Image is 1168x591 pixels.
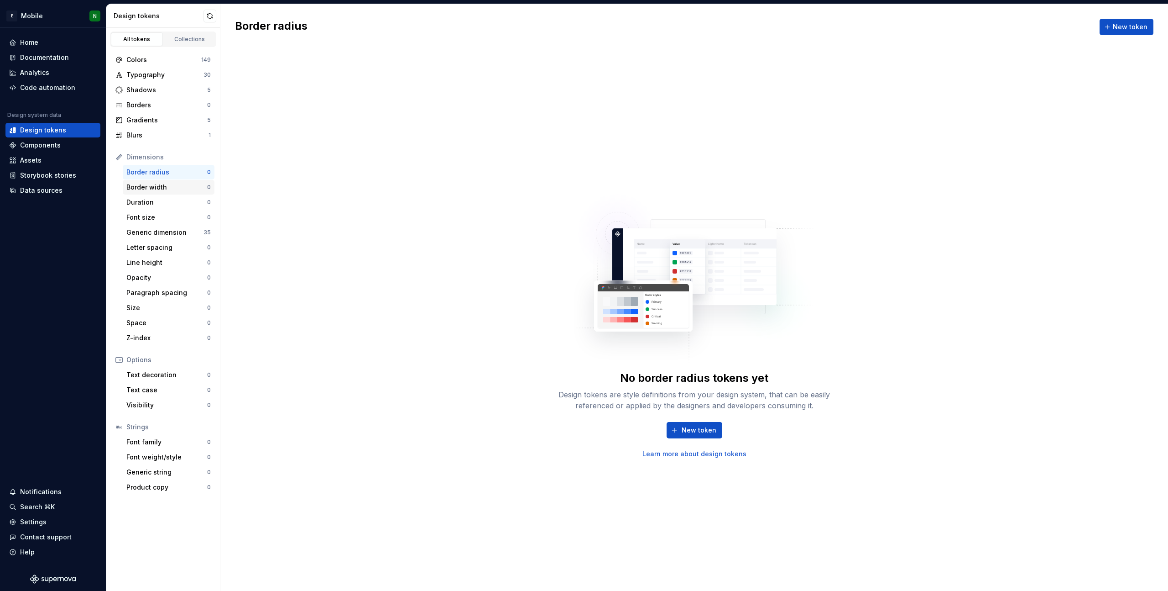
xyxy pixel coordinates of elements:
[126,131,209,140] div: Blurs
[112,68,214,82] a: Typography30
[20,156,42,165] div: Assets
[21,11,43,21] div: Mobile
[1113,22,1147,32] span: New token
[123,368,214,382] a: Text decoration0
[126,453,207,462] div: Font weight/style
[126,243,207,252] div: Letter spacing
[123,398,214,412] a: Visibility0
[5,500,100,514] button: Search ⌘K
[207,184,211,191] div: 0
[207,259,211,266] div: 0
[126,116,207,125] div: Gradients
[207,86,211,94] div: 5
[207,371,211,379] div: 0
[30,575,76,584] svg: Supernova Logo
[5,183,100,198] a: Data sources
[5,65,100,80] a: Analytics
[6,11,17,21] div: E
[126,168,207,177] div: Border radius
[207,386,211,394] div: 0
[126,198,207,207] div: Duration
[5,138,100,153] a: Components
[126,85,207,95] div: Shadows
[620,371,768,385] div: No border radius tokens yet
[5,530,100,544] button: Contact support
[20,533,72,542] div: Contact support
[112,83,214,97] a: Shadows5
[123,210,214,225] a: Font size0
[207,101,211,109] div: 0
[126,385,207,395] div: Text case
[123,383,214,397] a: Text case0
[5,123,100,137] a: Design tokens
[209,132,211,139] div: 1
[114,36,160,43] div: All tokens
[123,316,214,330] a: Space0
[207,214,211,221] div: 0
[20,548,35,557] div: Help
[112,53,214,67] a: Colors149
[203,229,211,236] div: 35
[123,331,214,345] a: Z-index0
[207,304,211,311] div: 0
[126,333,207,343] div: Z-index
[20,68,49,77] div: Analytics
[682,426,716,435] span: New token
[207,244,211,251] div: 0
[5,515,100,529] a: Settings
[112,98,214,112] a: Borders0
[207,274,211,281] div: 0
[123,480,214,495] a: Product copy0
[123,435,214,449] a: Font family0
[123,285,214,300] a: Paragraph spacing0
[642,449,746,459] a: Learn more about design tokens
[207,199,211,206] div: 0
[2,6,104,26] button: EMobileN
[123,270,214,285] a: Opacity0
[126,318,207,327] div: Space
[126,70,203,79] div: Typography
[126,401,207,410] div: Visibility
[126,228,203,237] div: Generic dimension
[20,517,47,527] div: Settings
[5,35,100,50] a: Home
[123,240,214,255] a: Letter spacing0
[123,165,214,179] a: Border radius0
[126,355,211,364] div: Options
[126,100,207,110] div: Borders
[126,213,207,222] div: Font size
[123,465,214,480] a: Generic string0
[667,422,722,438] button: New token
[126,422,211,432] div: Strings
[20,38,38,47] div: Home
[20,53,69,62] div: Documentation
[126,483,207,492] div: Product copy
[207,484,211,491] div: 0
[20,126,66,135] div: Design tokens
[126,258,207,267] div: Line height
[7,111,61,119] div: Design system data
[126,303,207,312] div: Size
[123,195,214,210] a: Duration0
[126,288,207,297] div: Paragraph spacing
[123,225,214,240] a: Generic dimension35
[20,186,63,195] div: Data sources
[5,153,100,168] a: Assets
[207,334,211,342] div: 0
[126,153,211,162] div: Dimensions
[114,11,203,21] div: Design tokens
[20,487,62,496] div: Notifications
[207,469,211,476] div: 0
[126,438,207,447] div: Font family
[123,180,214,195] a: Border width0
[20,83,75,92] div: Code automation
[548,389,840,411] div: Design tokens are style definitions from your design system, that can be easily referenced or app...
[1100,19,1153,35] button: New token
[123,301,214,315] a: Size0
[5,50,100,65] a: Documentation
[126,55,201,64] div: Colors
[20,502,55,512] div: Search ⌘K
[123,255,214,270] a: Line height0
[207,169,211,176] div: 0
[5,168,100,183] a: Storybook stories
